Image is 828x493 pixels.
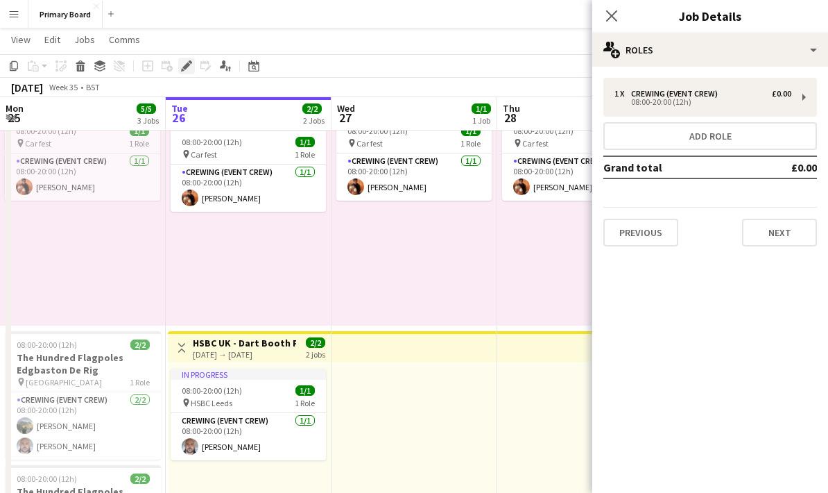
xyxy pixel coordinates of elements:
app-job-card: 08:00-20:00 (12h)2/2The Hundred Flagpoles Edgbaston De Rig [GEOGRAPHIC_DATA]1 RoleCrewing (Event ... [6,331,161,460]
div: [DATE] → [DATE] [193,349,296,360]
span: HSBC Leeds [191,398,232,408]
div: 2 Jobs [303,115,325,126]
div: BST [86,82,100,92]
td: £0.00 [751,156,817,178]
div: 2 jobs [306,348,325,360]
app-job-card: 08:00-20:00 (12h)1/1 Car fest1 RoleCrewing (Event Crew)1/108:00-20:00 (12h)[PERSON_NAME] [502,120,657,201]
div: 1 Job [472,115,490,126]
span: Wed [337,102,355,115]
span: 2/2 [306,337,325,348]
span: Car fest [356,138,383,149]
button: Primary Board [28,1,103,28]
button: Previous [603,219,678,246]
span: 2/2 [130,474,150,484]
span: 08:00-20:00 (12h) [347,126,408,136]
span: Tue [171,102,188,115]
app-job-card: In progress08:00-20:00 (12h)1/1 Car fest1 RoleCrewing (Event Crew)1/108:00-20:00 (12h)[PERSON_NAME] [171,120,326,212]
span: Comms [109,33,140,46]
span: Car fest [25,138,51,149]
span: 1 Role [129,138,149,149]
span: 5/5 [137,103,156,114]
span: 08:00-20:00 (12h) [513,126,573,136]
span: 08:00-20:00 (12h) [16,126,76,136]
span: 1 Role [130,377,150,387]
span: 1/1 [295,385,315,396]
span: 08:00-20:00 (12h) [17,474,77,484]
button: Next [742,219,817,246]
span: [GEOGRAPHIC_DATA] [26,377,102,387]
app-card-role: Crewing (Event Crew)1/108:00-20:00 (12h)[PERSON_NAME] [336,153,492,201]
span: 1/1 [472,103,491,114]
app-job-card: 08:00-20:00 (12h)1/1 Car fest1 RoleCrewing (Event Crew)1/108:00-20:00 (12h)[PERSON_NAME] [5,120,160,201]
a: Jobs [69,31,101,49]
span: Car fest [522,138,549,149]
h3: The Hundred Flagpoles Edgbaston De Rig [6,351,161,376]
span: 26 [169,110,188,126]
span: 08:00-20:00 (12h) [17,340,77,350]
app-card-role: Crewing (Event Crew)2/208:00-20:00 (12h)[PERSON_NAME][PERSON_NAME] [6,392,161,460]
span: 1/1 [295,137,315,147]
h3: Job Details [592,7,828,25]
span: Week 35 [46,82,80,92]
span: Jobs [74,33,95,46]
span: 25 [3,110,24,126]
a: Edit [39,31,66,49]
app-card-role: Crewing (Event Crew)1/108:00-20:00 (12h)[PERSON_NAME] [171,413,326,460]
h3: HSBC UK - Dart Booth Project - [GEOGRAPHIC_DATA] [193,337,296,349]
span: 27 [335,110,355,126]
div: In progress [171,369,326,380]
a: Comms [103,31,146,49]
app-card-role: Crewing (Event Crew)1/108:00-20:00 (12h)[PERSON_NAME] [502,153,657,201]
span: 1 Role [295,398,315,408]
div: £0.00 [772,89,791,99]
span: Thu [503,102,520,115]
td: Grand total [603,156,751,178]
span: 1 Role [295,149,315,160]
app-card-role: Crewing (Event Crew)1/108:00-20:00 (12h)[PERSON_NAME] [5,153,160,201]
span: Edit [44,33,60,46]
div: 08:00-20:00 (12h) [614,99,791,106]
div: [DATE] [11,81,43,94]
div: 1 x [614,89,631,99]
span: 1 Role [460,138,481,149]
div: Roles [592,33,828,67]
app-job-card: In progress08:00-20:00 (12h)1/1 HSBC Leeds1 RoleCrewing (Event Crew)1/108:00-20:00 (12h)[PERSON_N... [171,369,326,460]
span: Car fest [191,149,217,160]
app-card-role: Crewing (Event Crew)1/108:00-20:00 (12h)[PERSON_NAME] [171,165,326,212]
span: 08:00-20:00 (12h) [182,385,242,396]
app-job-card: 08:00-20:00 (12h)1/1 Car fest1 RoleCrewing (Event Crew)1/108:00-20:00 (12h)[PERSON_NAME] [336,120,492,201]
div: 3 Jobs [137,115,159,126]
span: 2/2 [302,103,322,114]
button: Add role [603,122,817,150]
span: 1/1 [461,126,481,136]
div: Crewing (Event Crew) [631,89,723,99]
span: 08:00-20:00 (12h) [182,137,242,147]
span: 1/1 [130,126,149,136]
span: 28 [501,110,520,126]
span: View [11,33,31,46]
a: View [6,31,36,49]
span: Mon [6,102,24,115]
span: 2/2 [130,340,150,350]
